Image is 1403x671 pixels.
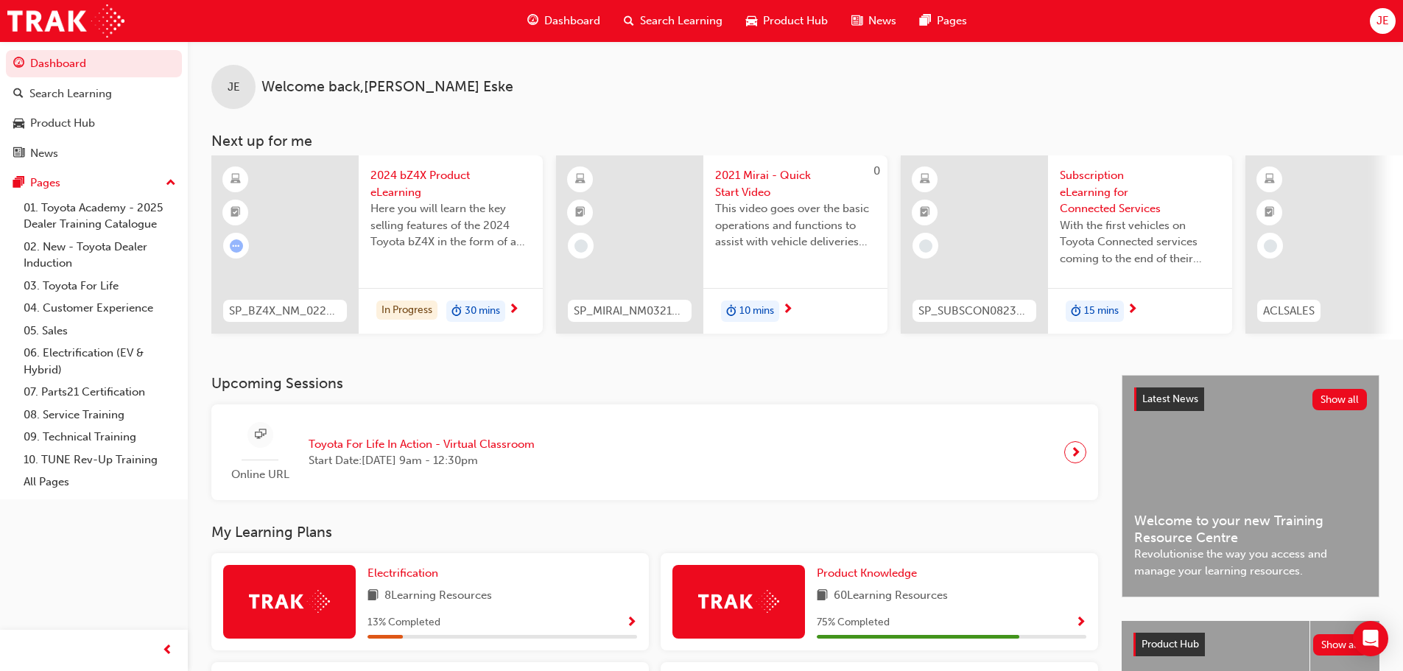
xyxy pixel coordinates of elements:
span: learningResourceType_ELEARNING-icon [1265,170,1275,189]
span: guage-icon [527,12,538,30]
span: car-icon [13,117,24,130]
span: Dashboard [544,13,600,29]
a: Product Hub [6,110,182,137]
a: news-iconNews [840,6,908,36]
span: Product Knowledge [817,566,917,580]
span: news-icon [13,147,24,161]
a: 04. Customer Experience [18,297,182,320]
span: booktick-icon [920,203,930,222]
span: Online URL [223,466,297,483]
span: search-icon [624,12,634,30]
span: prev-icon [162,642,173,660]
button: Show all [1313,634,1368,656]
a: 07. Parts21 Certification [18,381,182,404]
span: duration-icon [451,302,462,321]
div: Search Learning [29,85,112,102]
a: Search Learning [6,80,182,108]
button: Show Progress [1075,614,1086,632]
a: Latest NewsShow all [1134,387,1367,411]
a: News [6,140,182,167]
span: SP_BZ4X_NM_0224_EL01 [229,303,341,320]
span: Pages [937,13,967,29]
span: Electrification [368,566,438,580]
span: This video goes over the basic operations and functions to assist with vehicle deliveries and han... [715,200,876,250]
span: book-icon [368,587,379,605]
a: SP_BZ4X_NM_0224_EL012024 bZ4X Product eLearningHere you will learn the key selling features of th... [211,155,543,334]
span: JE [228,79,240,96]
span: pages-icon [920,12,931,30]
span: JE [1376,13,1389,29]
span: With the first vehicles on Toyota Connected services coming to the end of their complimentary per... [1060,217,1220,267]
a: 06. Electrification (EV & Hybrid) [18,342,182,381]
div: Product Hub [30,115,95,132]
span: 75 % Completed [817,614,890,631]
a: Product Knowledge [817,565,923,582]
span: next-icon [508,303,519,317]
a: 02. New - Toyota Dealer Induction [18,236,182,275]
a: 01. Toyota Academy - 2025 Dealer Training Catalogue [18,197,182,236]
span: 60 Learning Resources [834,587,948,605]
a: 0SP_MIRAI_NM0321_VID2021 Mirai - Quick Start VideoThis video goes over the basic operations and f... [556,155,887,334]
span: SP_MIRAI_NM0321_VID [574,303,686,320]
span: learningRecordVerb_ATTEMPT-icon [230,239,243,253]
button: Show Progress [626,614,637,632]
span: duration-icon [1071,302,1081,321]
span: sessionType_ONLINE_URL-icon [255,426,266,444]
a: Trak [7,4,124,38]
span: 2021 Mirai - Quick Start Video [715,167,876,200]
h3: Upcoming Sessions [211,375,1098,392]
a: Online URLToyota For Life In Action - Virtual ClassroomStart Date:[DATE] 9am - 12:30pm [223,416,1086,489]
span: learningRecordVerb_NONE-icon [1264,239,1277,253]
img: Trak [249,590,330,613]
span: news-icon [851,12,862,30]
span: guage-icon [13,57,24,71]
span: duration-icon [726,302,736,321]
span: 0 [873,164,880,178]
span: Show Progress [626,616,637,630]
span: up-icon [166,174,176,193]
a: Dashboard [6,50,182,77]
button: Pages [6,169,182,197]
span: Subscription eLearning for Connected Services [1060,167,1220,217]
span: 8 Learning Resources [384,587,492,605]
div: News [30,145,58,162]
a: 05. Sales [18,320,182,342]
span: Start Date: [DATE] 9am - 12:30pm [309,452,535,469]
span: Product Hub [1142,638,1199,650]
span: booktick-icon [575,203,586,222]
a: guage-iconDashboard [516,6,612,36]
a: 09. Technical Training [18,426,182,449]
span: 10 mins [739,303,774,320]
span: SP_SUBSCON0823_EL [918,303,1030,320]
a: Electrification [368,565,444,582]
span: ACLSALES [1263,303,1315,320]
span: Toyota For Life In Action - Virtual Classroom [309,436,535,453]
span: learningRecordVerb_NONE-icon [919,239,932,253]
button: DashboardSearch LearningProduct HubNews [6,47,182,169]
a: car-iconProduct Hub [734,6,840,36]
img: Trak [698,590,779,613]
span: Welcome to your new Training Resource Centre [1134,513,1367,546]
span: Search Learning [640,13,722,29]
a: search-iconSearch Learning [612,6,734,36]
div: Open Intercom Messenger [1353,621,1388,656]
a: 08. Service Training [18,404,182,426]
a: Latest NewsShow allWelcome to your new Training Resource CentreRevolutionise the way you access a... [1122,375,1379,597]
span: next-icon [1127,303,1138,317]
span: 30 mins [465,303,500,320]
span: Show Progress [1075,616,1086,630]
a: SP_SUBSCON0823_ELSubscription eLearning for Connected ServicesWith the first vehicles on Toyota C... [901,155,1232,334]
span: learningRecordVerb_NONE-icon [574,239,588,253]
span: booktick-icon [231,203,241,222]
span: Welcome back , [PERSON_NAME] Eske [261,79,513,96]
span: Revolutionise the way you access and manage your learning resources. [1134,546,1367,579]
span: learningResourceType_ELEARNING-icon [920,170,930,189]
span: learningResourceType_ELEARNING-icon [575,170,586,189]
button: JE [1370,8,1396,34]
div: In Progress [376,301,437,320]
span: book-icon [817,587,828,605]
span: booktick-icon [1265,203,1275,222]
a: 10. TUNE Rev-Up Training [18,449,182,471]
span: 13 % Completed [368,614,440,631]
